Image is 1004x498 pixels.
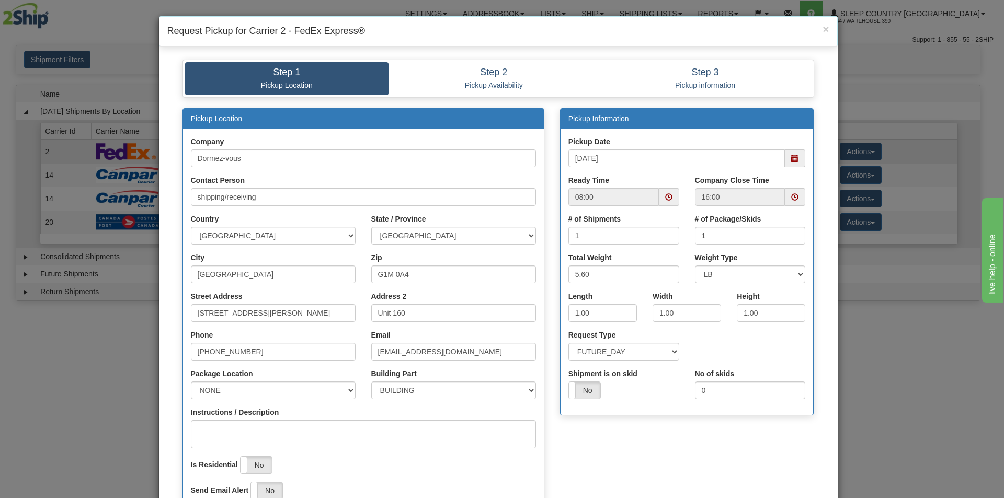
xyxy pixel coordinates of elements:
label: # of Shipments [568,214,621,224]
label: Send Email Alert [191,485,249,495]
label: No [569,382,600,399]
div: live help - online [8,6,97,19]
label: State / Province [371,214,426,224]
label: Shipment is on skid [568,368,637,379]
a: Pickup Location [191,114,243,123]
a: Step 1 Pickup Location [185,62,389,95]
label: Phone [191,330,213,340]
label: Address 2 [371,291,407,302]
label: Contact Person [191,175,245,186]
label: Length [568,291,593,302]
a: Step 2 Pickup Availability [389,62,599,95]
label: Zip [371,252,382,263]
label: Is Residential [191,459,238,470]
label: Width [653,291,673,302]
label: City [191,252,204,263]
label: Weight Type [695,252,738,263]
label: # of Package/Skids [695,214,761,224]
a: Step 3 Pickup information [599,62,812,95]
h4: Step 1 [193,67,381,78]
label: Email [371,330,391,340]
p: Pickup Location [193,80,381,90]
p: Pickup Availability [396,80,591,90]
label: Country [191,214,219,224]
label: No of skids [695,368,734,379]
label: Total Weight [568,252,612,263]
label: Company Close Time [695,175,769,186]
label: Request Type [568,330,616,340]
button: Close [823,24,829,34]
label: No [241,457,272,473]
label: Height [737,291,760,302]
label: Package Location [191,368,253,379]
p: Pickup information [607,80,804,90]
iframe: chat widget [980,195,1003,302]
a: Pickup Information [568,114,629,123]
label: Ready Time [568,175,609,186]
label: Street Address [191,291,243,302]
span: × [823,23,829,35]
label: Building Part [371,368,417,379]
label: Instructions / Description [191,407,279,418]
h4: Step 3 [607,67,804,78]
label: Company [191,136,224,147]
h4: Step 2 [396,67,591,78]
h4: Request Pickup for Carrier 2 - FedEx Express® [167,25,829,38]
label: Pickup Date [568,136,610,147]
